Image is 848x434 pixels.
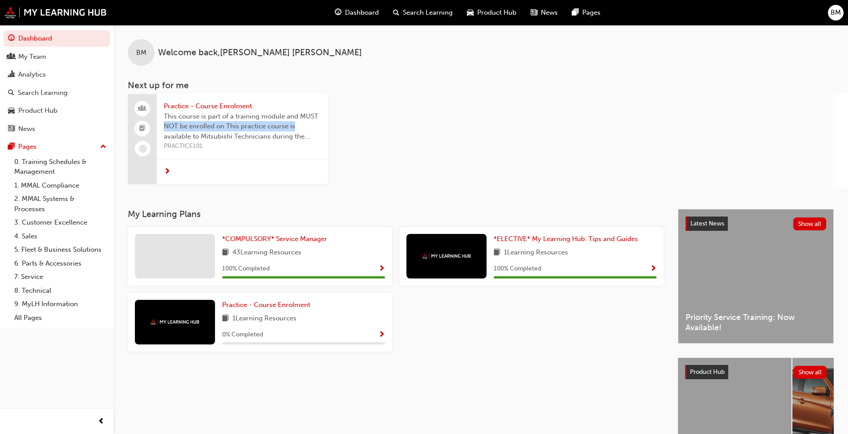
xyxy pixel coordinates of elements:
span: 43 Learning Resources [232,247,301,258]
a: Product HubShow all [685,365,827,379]
span: Search Learning [403,8,453,18]
div: News [18,124,35,134]
span: Show Progress [650,265,657,273]
a: 7. Service [11,270,110,284]
span: people-icon [139,103,146,115]
img: mmal [150,319,199,325]
button: Show Progress [378,263,385,274]
span: car-icon [8,107,15,115]
a: 8. Technical [11,284,110,298]
span: Welcome back , [PERSON_NAME] [PERSON_NAME] [158,48,362,58]
span: BM [831,8,841,18]
h3: Next up for me [114,80,848,90]
a: Search Learning [4,85,110,101]
span: guage-icon [335,7,341,18]
span: search-icon [8,89,14,97]
a: My Team [4,49,110,65]
div: Analytics [18,70,46,80]
span: book-icon [222,313,229,324]
span: chart-icon [8,71,15,79]
button: BM [828,5,844,20]
span: book-icon [222,247,229,258]
span: pages-icon [572,7,579,18]
span: prev-icon [98,416,105,427]
span: PRACTICE101 [164,141,321,151]
a: News [4,121,110,137]
a: 6. Parts & Accessories [11,257,110,270]
a: guage-iconDashboard [328,4,386,22]
button: Pages [4,139,110,155]
a: 9. MyLH Information [11,297,110,311]
span: car-icon [467,7,474,18]
a: All Pages [11,311,110,325]
a: 2. MMAL Systems & Processes [11,192,110,216]
span: next-icon [164,168,170,176]
a: Analytics [4,66,110,83]
img: mmal [422,253,471,259]
span: Pages [582,8,600,18]
span: Show Progress [378,265,385,273]
span: book-icon [494,247,500,258]
span: news-icon [531,7,537,18]
span: Practice - Course Enrolment [164,101,321,111]
div: My Team [18,52,46,62]
span: *COMPULSORY* Service Manager [222,235,327,243]
span: 1 Learning Resources [504,247,568,258]
a: Practice - Course Enrolment [222,300,314,310]
button: Show all [794,366,827,379]
span: Show Progress [378,331,385,339]
span: guage-icon [8,35,15,43]
a: Practice - Course EnrolmentThis course is part of a training module and MUST NOT be enrolled on T... [128,94,328,184]
span: BM [136,48,146,58]
span: Product Hub [690,368,725,376]
span: This course is part of a training module and MUST NOT be enrolled on This practice course is avai... [164,111,321,142]
a: *ELECTIVE* My Learning Hub: Tips and Guides [494,234,641,244]
span: *ELECTIVE* My Learning Hub: Tips and Guides [494,235,638,243]
span: 0 % Completed [222,330,263,340]
a: Product Hub [4,102,110,119]
span: booktick-icon [139,123,146,135]
img: mmal [4,7,107,18]
span: 1 Learning Resources [232,313,296,324]
a: car-iconProduct Hub [460,4,523,22]
a: news-iconNews [523,4,565,22]
button: Show Progress [378,329,385,340]
a: 3. Customer Excellence [11,216,110,229]
a: search-iconSearch Learning [386,4,460,22]
div: Search Learning [18,88,68,98]
span: pages-icon [8,143,15,151]
a: Latest NewsShow all [686,217,826,231]
span: Dashboard [345,8,379,18]
a: pages-iconPages [565,4,608,22]
span: 100 % Completed [494,264,541,274]
a: Dashboard [4,30,110,47]
a: *COMPULSORY* Service Manager [222,234,331,244]
h3: My Learning Plans [128,209,664,219]
a: 0. Training Schedules & Management [11,155,110,179]
span: News [541,8,558,18]
a: 5. Fleet & Business Solutions [11,243,110,257]
span: people-icon [8,53,15,61]
span: Practice - Course Enrolment [222,301,310,309]
span: 100 % Completed [222,264,270,274]
span: learningRecordVerb_NONE-icon [139,145,147,153]
a: Latest NewsShow allPriority Service Training: Now Available! [678,209,834,344]
span: up-icon [100,141,106,153]
span: Priority Service Training: Now Available! [686,312,826,332]
button: Show Progress [650,263,657,274]
span: news-icon [8,125,15,133]
div: Pages [18,142,37,152]
button: Show all [793,217,827,230]
div: Product Hub [18,106,57,116]
span: search-icon [393,7,399,18]
a: 1. MMAL Compliance [11,179,110,192]
span: Latest News [690,220,724,227]
span: Product Hub [477,8,516,18]
button: DashboardMy TeamAnalyticsSearch LearningProduct HubNews [4,29,110,139]
a: 4. Sales [11,229,110,243]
